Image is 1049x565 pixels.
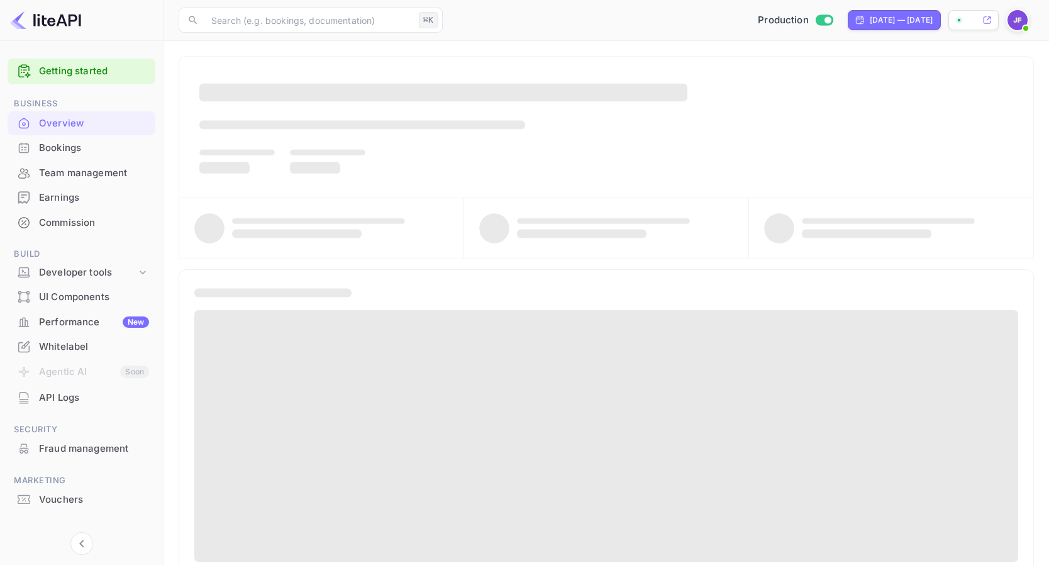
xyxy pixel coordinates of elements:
[8,335,155,358] a: Whitelabel
[8,136,155,160] div: Bookings
[753,13,838,28] div: Switch to Sandbox mode
[39,141,149,155] div: Bookings
[870,14,933,26] div: [DATE] — [DATE]
[39,116,149,131] div: Overview
[1007,10,1028,30] img: Jenny Frimer
[8,111,155,136] div: Overview
[39,391,149,405] div: API Logs
[8,386,155,409] a: API Logs
[8,335,155,359] div: Whitelabel
[39,493,149,507] div: Vouchers
[70,532,93,555] button: Collapse navigation
[8,161,155,186] div: Team management
[39,266,136,280] div: Developer tools
[848,10,941,30] div: Click to change the date range period
[8,59,155,84] div: Getting started
[39,216,149,230] div: Commission
[123,316,149,328] div: New
[39,191,149,205] div: Earnings
[8,285,155,310] div: UI Components
[8,488,155,511] a: Vouchers
[8,97,155,111] span: Business
[8,386,155,410] div: API Logs
[39,166,149,181] div: Team management
[39,64,149,79] a: Getting started
[8,310,155,335] div: PerformanceNew
[39,315,149,330] div: Performance
[8,247,155,261] span: Build
[204,8,414,33] input: Search (e.g. bookings, documentation)
[8,310,155,333] a: PerformanceNew
[8,437,155,460] a: Fraud management
[8,488,155,512] div: Vouchers
[8,161,155,184] a: Team management
[39,290,149,305] div: UI Components
[758,13,809,28] span: Production
[8,211,155,234] a: Commission
[39,442,149,456] div: Fraud management
[419,12,438,28] div: ⌘K
[39,340,149,354] div: Whitelabel
[8,111,155,135] a: Overview
[8,474,155,488] span: Marketing
[8,285,155,308] a: UI Components
[8,136,155,159] a: Bookings
[8,423,155,437] span: Security
[8,437,155,461] div: Fraud management
[8,186,155,209] a: Earnings
[8,211,155,235] div: Commission
[8,262,155,284] div: Developer tools
[8,186,155,210] div: Earnings
[10,10,81,30] img: LiteAPI logo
